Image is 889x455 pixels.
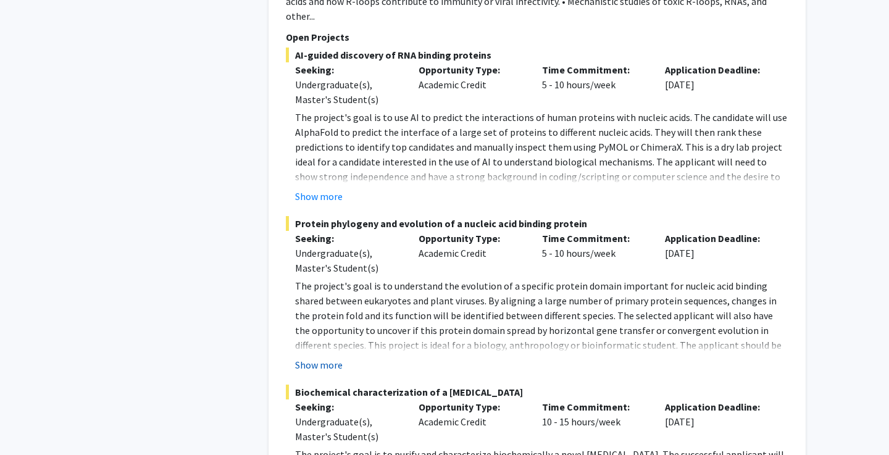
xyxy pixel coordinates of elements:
[286,48,788,62] span: AI-guided discovery of RNA binding proteins
[286,385,788,399] span: Biochemical characterization of a [MEDICAL_DATA]
[409,399,533,444] div: Academic Credit
[533,231,656,275] div: 5 - 10 hours/week
[409,62,533,107] div: Academic Credit
[533,62,656,107] div: 5 - 10 hours/week
[9,399,52,446] iframe: Chat
[656,62,779,107] div: [DATE]
[295,357,343,372] button: Show more
[286,30,788,44] p: Open Projects
[295,77,400,107] div: Undergraduate(s), Master's Student(s)
[295,414,400,444] div: Undergraduate(s), Master's Student(s)
[409,231,533,275] div: Academic Credit
[542,231,647,246] p: Time Commitment:
[295,399,400,414] p: Seeking:
[419,62,524,77] p: Opportunity Type:
[656,231,779,275] div: [DATE]
[295,246,400,275] div: Undergraduate(s), Master's Student(s)
[665,399,770,414] p: Application Deadline:
[419,231,524,246] p: Opportunity Type:
[665,231,770,246] p: Application Deadline:
[419,399,524,414] p: Opportunity Type:
[295,231,400,246] p: Seeking:
[656,399,779,444] div: [DATE]
[295,189,343,204] button: Show more
[533,399,656,444] div: 10 - 15 hours/week
[286,216,788,231] span: Protein phylogeny and evolution of a nucleic acid binding protein
[295,110,788,214] p: The project's goal is to use AI to predict the interactions of human proteins with nucleic acids....
[665,62,770,77] p: Application Deadline:
[542,62,647,77] p: Time Commitment:
[295,62,400,77] p: Seeking:
[542,399,647,414] p: Time Commitment:
[295,278,788,382] p: The project's goal is to understand the evolution of a specific protein domain important for nucl...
